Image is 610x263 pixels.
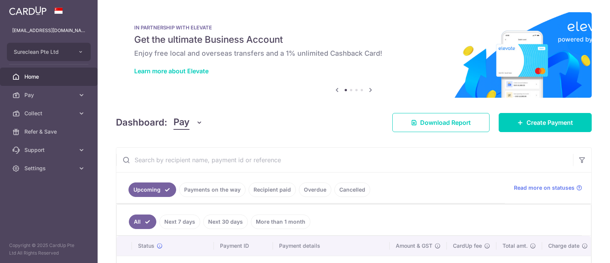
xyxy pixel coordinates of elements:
span: CardUp fee [453,242,482,250]
span: Download Report [420,118,471,127]
button: Pay [173,115,203,130]
h5: Get the ultimate Business Account [134,34,573,46]
span: Pay [173,115,189,130]
span: Support [24,146,75,154]
img: CardUp [9,6,47,15]
span: Sureclean Pte Ltd [14,48,70,56]
button: Sureclean Pte Ltd [7,43,91,61]
a: Payments on the way [179,182,246,197]
span: Read more on statuses [514,184,575,192]
a: Overdue [299,182,331,197]
a: Cancelled [334,182,370,197]
span: Home [24,73,75,81]
a: Next 7 days [159,215,200,229]
span: Pay [24,91,75,99]
th: Payment details [273,236,390,256]
span: Amount & GST [396,242,432,250]
span: Status [138,242,154,250]
a: Download Report [392,113,490,132]
p: [EMAIL_ADDRESS][DOMAIN_NAME] [12,27,85,34]
a: Learn more about Elevate [134,67,209,75]
a: Read more on statuses [514,184,582,192]
span: Charge date [548,242,579,250]
a: Next 30 days [203,215,248,229]
a: Create Payment [499,113,592,132]
input: Search by recipient name, payment id or reference [116,148,573,172]
img: Renovation banner [116,12,592,98]
a: Recipient paid [249,182,296,197]
h6: Enjoy free local and overseas transfers and a 1% unlimited Cashback Card! [134,49,573,58]
p: IN PARTNERSHIP WITH ELEVATE [134,24,573,31]
a: Upcoming [128,182,176,197]
a: More than 1 month [251,215,310,229]
span: Refer & Save [24,128,75,136]
a: All [129,215,156,229]
span: Settings [24,165,75,172]
span: Collect [24,110,75,117]
h4: Dashboard: [116,116,167,129]
span: Create Payment [527,118,573,127]
span: Total amt. [502,242,528,250]
th: Payment ID [214,236,273,256]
